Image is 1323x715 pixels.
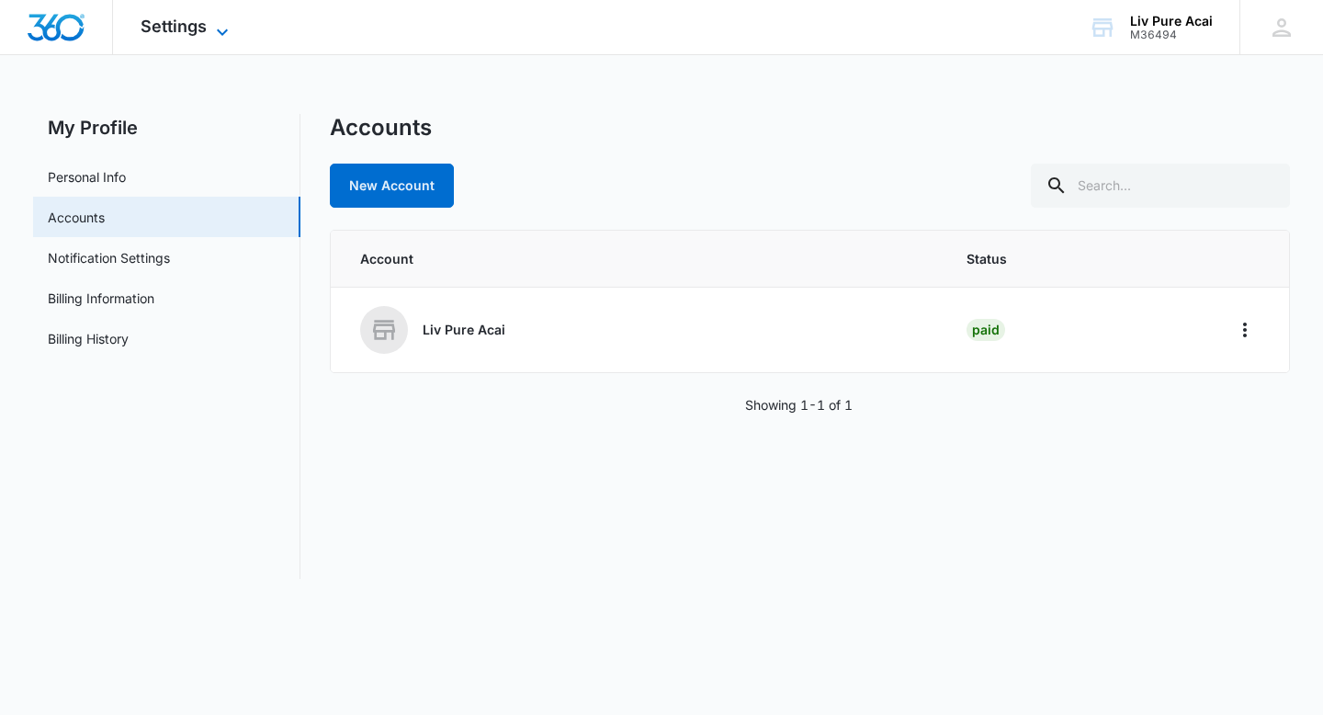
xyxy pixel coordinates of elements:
[1130,14,1213,28] div: account name
[141,17,207,36] span: Settings
[48,167,126,187] a: Personal Info
[1130,28,1213,41] div: account id
[1031,164,1290,208] input: Search...
[48,289,154,308] a: Billing Information
[745,395,853,414] p: Showing 1-1 of 1
[48,329,129,348] a: Billing History
[1230,315,1260,345] button: Home
[360,249,922,268] span: Account
[330,114,432,142] h1: Accounts
[33,114,300,142] h2: My Profile
[48,208,105,227] a: Accounts
[330,164,454,208] a: New Account
[423,321,505,339] p: Liv Pure Acai
[967,249,1186,268] span: Status
[48,248,170,267] a: Notification Settings
[967,319,1005,341] div: Paid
